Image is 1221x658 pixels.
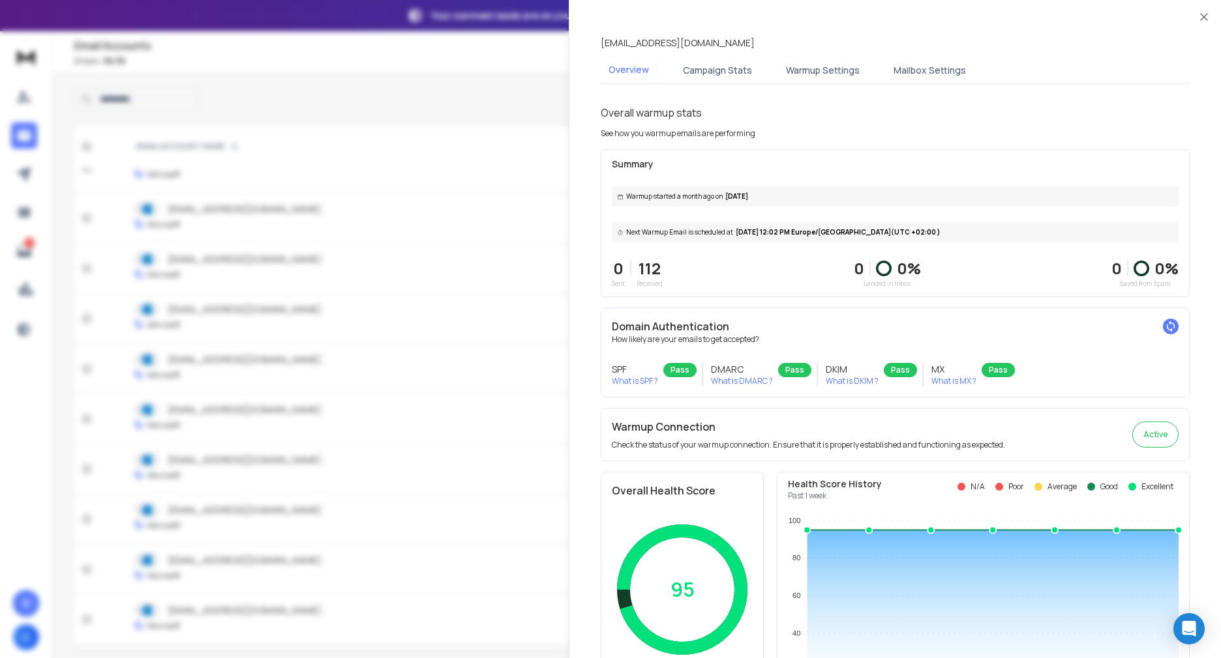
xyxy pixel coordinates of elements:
p: What is DKIM ? [826,376,879,386]
h2: Warmup Connection [612,419,1005,435]
p: Good [1100,481,1118,492]
p: Health Score History [788,478,882,491]
div: Pass [663,363,697,377]
button: Campaign Stats [675,56,760,85]
h2: Overall Health Score [612,483,753,498]
p: 95 [671,578,695,601]
button: Overview [601,55,657,85]
tspan: 100 [789,517,800,524]
strong: 0 [1111,257,1122,279]
div: [DATE] [612,186,1179,207]
p: 0 [612,258,625,279]
span: Next Warmup Email is scheduled at [626,227,733,237]
h2: Domain Authentication [612,319,1179,334]
p: Poor [1008,481,1024,492]
span: Warmup started a month ago on [626,192,723,201]
p: What is MX ? [931,376,976,386]
p: [EMAIL_ADDRESS][DOMAIN_NAME] [601,36,755,50]
div: Pass [884,363,917,377]
div: Pass [982,363,1015,377]
button: Warmup Settings [778,56,867,85]
tspan: 60 [792,592,800,599]
p: 0 % [1154,258,1179,279]
p: Check the status of your warmup connection. Ensure that it is properly established and functionin... [612,440,1005,450]
p: 112 [637,258,663,279]
tspan: 80 [792,554,800,562]
p: What is DMARC ? [711,376,773,386]
h3: DMARC [711,363,773,376]
div: Open Intercom Messenger [1173,613,1205,644]
p: Sent [612,279,625,289]
h1: Overall warmup stats [601,105,702,121]
p: Summary [612,158,1179,171]
button: Active [1132,422,1179,448]
p: Saved from Spam [1111,279,1179,289]
p: How likely are your emails to get accepted? [612,334,1179,345]
p: Average [1048,481,1077,492]
h3: SPF [612,363,658,376]
button: Mailbox Settings [886,56,974,85]
h3: DKIM [826,363,879,376]
p: What is SPF ? [612,376,658,386]
tspan: 40 [792,629,800,637]
p: Landed in Inbox [854,279,921,289]
p: 0 [854,258,864,279]
p: Received [637,279,663,289]
p: Past 1 week [788,491,882,501]
p: 0 % [897,258,921,279]
div: Pass [778,363,811,377]
h3: MX [931,363,976,376]
p: Excellent [1141,481,1173,492]
p: See how you warmup emails are performing [601,128,755,139]
p: N/A [971,481,985,492]
div: [DATE] 12:02 PM Europe/[GEOGRAPHIC_DATA] (UTC +02:00 ) [612,222,1179,242]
